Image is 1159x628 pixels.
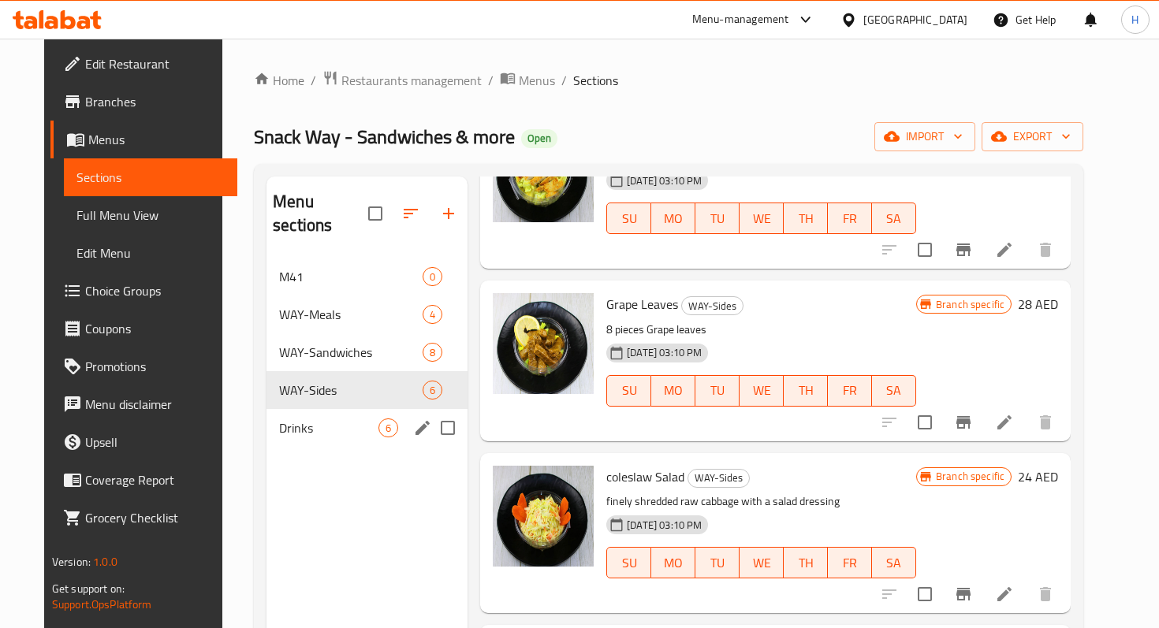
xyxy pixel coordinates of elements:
[606,375,651,407] button: SU
[658,207,689,230] span: MO
[945,231,982,269] button: Branch-specific-item
[64,196,237,234] a: Full Menu View
[50,385,237,423] a: Menu disclaimer
[279,343,423,362] span: WAY-Sandwiches
[658,379,689,402] span: MO
[85,433,225,451] span: Upsell
[519,71,555,90] span: Menus
[606,492,916,511] p: finely shredded raw cabbage with a salad dressing
[521,129,557,148] div: Open
[790,379,822,402] span: TH
[85,470,225,489] span: Coverage Report
[606,465,684,489] span: coleslaw Salad
[88,130,225,149] span: Menus
[266,258,468,295] div: M410
[64,158,237,196] a: Sections
[878,207,910,230] span: SA
[493,466,594,567] img: coleslaw Salad
[606,320,916,340] p: 8 pieces Grape leaves
[746,552,777,574] span: WE
[266,371,468,409] div: WAY-Sides6
[85,281,225,300] span: Choice Groups
[488,71,494,90] li: /
[279,267,423,286] div: M41
[908,233,941,266] span: Select to update
[784,547,828,578] button: TH
[740,547,784,578] button: WE
[50,461,237,499] a: Coverage Report
[834,379,866,402] span: FR
[834,207,866,230] span: FR
[1131,11,1139,28] span: H
[493,293,594,394] img: Grape Leaves
[651,547,695,578] button: MO
[50,499,237,537] a: Grocery Checklist
[322,70,482,91] a: Restaurants management
[874,122,975,151] button: import
[746,207,777,230] span: WE
[423,381,442,399] div: items
[266,251,468,453] nav: Menu sections
[1018,293,1058,315] h6: 28 AED
[392,195,430,232] span: Sort sections
[878,379,910,402] span: SA
[50,310,237,347] a: Coupons
[76,168,225,187] span: Sections
[995,585,1014,604] a: Edit menu item
[423,307,442,322] span: 4
[887,127,963,147] span: import
[945,403,982,441] button: Branch-specific-item
[423,269,442,284] span: 0
[695,203,740,234] button: TU
[702,552,733,574] span: TU
[52,552,91,572] span: Version:
[561,71,567,90] li: /
[279,381,423,399] div: WAY-Sides
[681,296,743,315] div: WAY-Sides
[658,552,689,574] span: MO
[50,272,237,310] a: Choice Groups
[651,203,695,234] button: MO
[784,375,828,407] button: TH
[64,234,237,272] a: Edit Menu
[872,203,916,234] button: SA
[945,575,982,613] button: Branch-specific-item
[85,508,225,527] span: Grocery Checklist
[50,347,237,385] a: Promotions
[740,203,784,234] button: WE
[423,345,442,360] span: 8
[52,594,152,615] a: Support.OpsPlatform
[695,375,740,407] button: TU
[50,423,237,461] a: Upsell
[266,333,468,371] div: WAY-Sandwiches8
[613,379,645,402] span: SU
[341,71,482,90] span: Restaurants management
[994,127,1071,147] span: export
[311,71,316,90] li: /
[423,343,442,362] div: items
[828,375,872,407] button: FR
[50,45,237,83] a: Edit Restaurant
[266,409,468,447] div: Drinks6edit
[740,375,784,407] button: WE
[279,418,378,437] span: Drinks
[682,297,743,315] span: WAY-Sides
[613,552,645,574] span: SU
[1018,466,1058,488] h6: 24 AED
[702,379,733,402] span: TU
[85,395,225,414] span: Menu disclaimer
[573,71,618,90] span: Sections
[878,552,910,574] span: SA
[85,357,225,376] span: Promotions
[702,207,733,230] span: TU
[50,83,237,121] a: Branches
[430,195,468,232] button: Add section
[620,518,708,533] span: [DATE] 03:10 PM
[273,190,368,237] h2: Menu sections
[279,305,423,324] span: WAY-Meals
[908,578,941,611] span: Select to update
[423,305,442,324] div: items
